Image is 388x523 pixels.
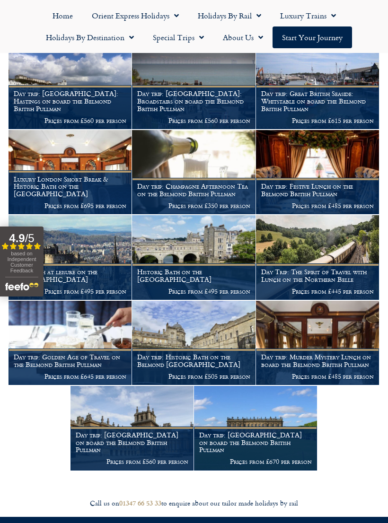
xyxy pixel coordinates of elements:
a: Day trip: Champagne Afternoon Tea on the Belmond British Pullman Prices from £350 per person [132,130,256,215]
a: Day trip: [GEOGRAPHIC_DATA] on board the Belmond British Pullman Prices from £670 per person [194,386,317,471]
a: Orient Express Holidays [82,5,188,26]
p: Prices from £670 per person [199,458,312,465]
h1: Day trip: [GEOGRAPHIC_DATA] on board the Belmond British Pullman [199,431,312,453]
a: Start your Journey [273,26,352,48]
a: Day trip: [GEOGRAPHIC_DATA]: Broadstairs on board the Belmond British Pullman Prices from £560 pe... [132,45,256,130]
h1: Day trip: Great British Seaside: Whitstable on board the Belmond British Pullman [261,90,374,112]
nav: Menu [5,5,383,48]
a: 01347 66 53 33 [119,498,161,508]
a: Holidays by Rail [188,5,271,26]
p: Prices from £485 per person [261,202,374,209]
h1: Day trip: Golden Age of Travel on the Belmond British Pullman [14,353,126,368]
p: Prices from £560 per person [14,117,126,124]
h1: Day trip: Champagne Afternoon Tea on the Belmond British Pullman [137,183,250,198]
h1: Day Trip: The Spirit of Travel with Lunch on the Northern Belle [261,268,374,283]
div: Call us on to enquire about our tailor made holidays by rail [5,499,383,508]
a: Special Trips [143,26,213,48]
p: Prices from £645 per person [14,373,126,380]
h1: Luxury London Short Break & Historic Bath on the [GEOGRAPHIC_DATA] [14,175,126,198]
h1: Day trip: [GEOGRAPHIC_DATA]: Broadstairs on board the Belmond British Pullman [137,90,250,112]
a: Day Trip: The Spirit of Travel with Lunch on the Northern Belle Prices from £445 per person [256,215,379,300]
p: Prices from £695 per person [14,202,126,209]
h1: Day trip: Historic Bath on the Belmond [GEOGRAPHIC_DATA] [137,353,250,368]
a: About Us [213,26,273,48]
a: Luxury Trains [271,5,345,26]
h1: Day trip: Murder Mystery Lunch on board the Belmond British Pullman [261,353,374,368]
h1: Edinburgh at leisure on the [GEOGRAPHIC_DATA] [14,268,126,283]
a: Holidays by Destination [36,26,143,48]
p: Prices from £615 per person [261,117,374,124]
a: Day trip: Great British Seaside: Whitstable on board the Belmond British Pullman Prices from £615... [256,45,379,130]
h1: Historic Bath on the [GEOGRAPHIC_DATA] [137,268,250,283]
h1: Day trip: [GEOGRAPHIC_DATA]: Hastings on board the Belmond British Pullman [14,90,126,112]
a: Luxury London Short Break & Historic Bath on the [GEOGRAPHIC_DATA] Prices from £695 per person [9,130,132,215]
a: Day trip: Historic Bath on the Belmond [GEOGRAPHIC_DATA] Prices from £505 per person [132,301,256,385]
p: Prices from £495 per person [137,288,250,295]
p: Prices from £485 per person [261,373,374,380]
a: Edinburgh at leisure on the [GEOGRAPHIC_DATA] Prices from £495 per person [9,215,132,300]
a: Day trip: Murder Mystery Lunch on board the Belmond British Pullman Prices from £485 per person [256,301,379,385]
a: Home [43,5,82,26]
p: Prices from £505 per person [137,373,250,380]
a: Historic Bath on the [GEOGRAPHIC_DATA] Prices from £495 per person [132,215,256,300]
p: Prices from £495 per person [14,288,126,295]
a: Day trip: Festive Lunch on the Belmond British Pullman Prices from £485 per person [256,130,379,215]
h1: Day trip: Festive Lunch on the Belmond British Pullman [261,183,374,198]
p: Prices from £560 per person [137,117,250,124]
a: Day trip: [GEOGRAPHIC_DATA]: Hastings on board the Belmond British Pullman Prices from £560 per p... [9,45,132,130]
a: Day trip: [GEOGRAPHIC_DATA] on board the Belmond British Pullman Prices from £560 per person [71,386,194,471]
p: Prices from £445 per person [261,288,374,295]
p: Prices from £560 per person [76,458,188,465]
p: Prices from £350 per person [137,202,250,209]
a: Day trip: Golden Age of Travel on the Belmond British Pullman Prices from £645 per person [9,301,132,385]
h1: Day trip: [GEOGRAPHIC_DATA] on board the Belmond British Pullman [76,431,188,453]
